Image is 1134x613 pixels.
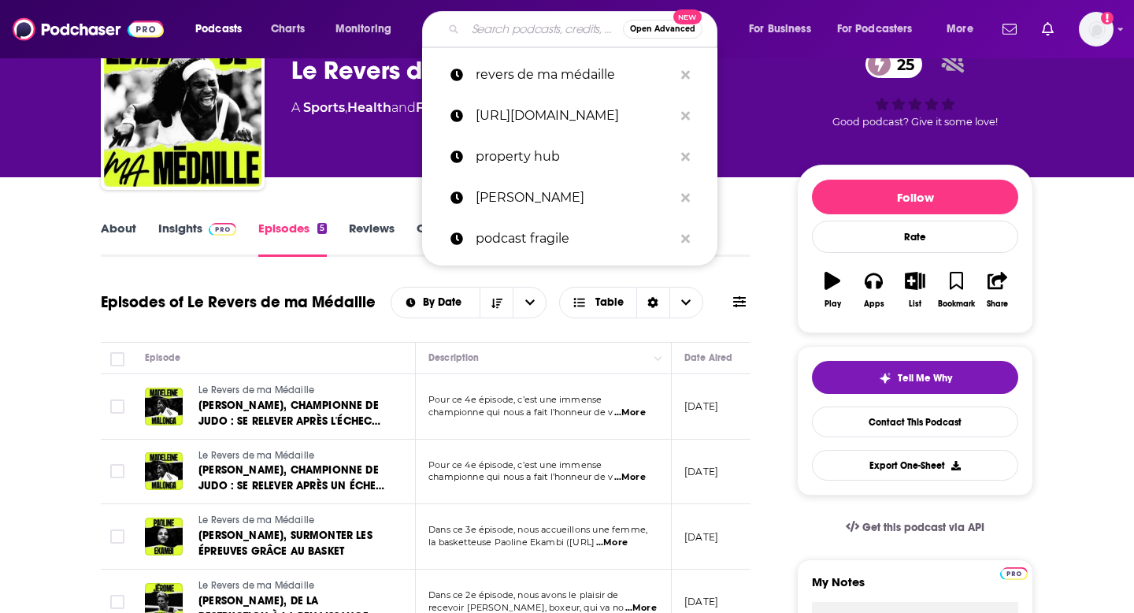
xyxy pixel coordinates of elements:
[938,299,975,309] div: Bookmark
[104,29,261,187] img: Le Revers de ma Médaille
[428,407,613,418] span: championne qui nous a fait l’honneur de v
[623,20,702,39] button: Open AdvancedNew
[832,116,998,128] span: Good podcast? Give it some love!
[812,361,1018,394] button: tell me why sparkleTell Me Why
[198,398,387,429] a: [PERSON_NAME], CHAMPIONNE DE JUDO : SE RELEVER APRÈS L'ÉCHEC AUX JO
[559,287,703,318] button: Choose View
[428,471,613,482] span: championne qui nous a fait l’honneur de v
[812,574,1018,602] label: My Notes
[996,16,1023,43] a: Show notifications dropdown
[649,349,668,368] button: Column Actions
[812,407,1018,437] a: Contact This Podcast
[101,221,136,257] a: About
[422,177,717,218] a: [PERSON_NAME]
[101,292,376,312] h1: Episodes of Le Revers de ma Médaille
[198,514,387,528] a: Le Revers de ma Médaille
[895,262,936,318] button: List
[335,18,391,40] span: Monitoring
[422,218,717,259] a: podcast fragile
[630,25,695,33] span: Open Advanced
[1036,16,1060,43] a: Show notifications dropdown
[391,100,416,115] span: and
[465,17,623,42] input: Search podcasts, credits, & more...
[909,299,921,309] div: List
[422,54,717,95] a: revers de ma médaille
[317,223,327,234] div: 5
[614,471,646,484] span: ...More
[198,529,372,558] span: [PERSON_NAME], SURMONTER LES ÉPREUVES GRÂCE AU BASKET
[864,299,884,309] div: Apps
[837,18,913,40] span: For Podcasters
[1079,12,1114,46] span: Logged in as NicolaLynch
[261,17,314,42] a: Charts
[684,465,718,478] p: [DATE]
[416,100,462,115] a: Fitness
[614,407,646,419] span: ...More
[198,579,387,593] a: Le Revers de ma Médaille
[198,449,387,463] a: Le Revers de ma Médaille
[110,595,124,609] span: Toggle select row
[862,521,984,534] span: Get this podcast via API
[476,54,673,95] p: revers de ma médaille
[684,595,718,608] p: [DATE]
[476,136,673,177] p: property hub
[198,450,314,461] span: Le Revers de ma Médaille
[428,589,619,600] span: Dans ce 2e épisode, nous avons le plaisir de
[936,17,993,42] button: open menu
[476,177,673,218] p: emilie vidaud
[865,50,922,78] a: 25
[673,9,702,24] span: New
[258,221,327,257] a: Episodes5
[110,399,124,414] span: Toggle select row
[428,459,602,470] span: Pour ce 4e épisode, c’est une immense
[198,515,314,526] span: Le Revers de ma Médaille
[853,262,894,318] button: Apps
[684,348,732,367] div: Date Aired
[303,100,345,115] a: Sports
[812,180,1018,214] button: Follow
[391,287,547,318] h2: Choose List sort
[13,14,164,44] img: Podchaser - Follow, Share and Rate Podcasts
[596,537,628,549] span: ...More
[324,17,412,42] button: open menu
[437,11,732,47] div: Search podcasts, credits, & more...
[345,100,347,115] span: ,
[797,40,1033,138] div: 25Good podcast? Give it some love!
[349,221,395,257] a: Reviews
[422,95,717,136] a: [URL][DOMAIN_NAME]
[271,18,305,40] span: Charts
[110,529,124,544] span: Toggle select row
[198,384,387,398] a: Le Revers de ma Médaille
[428,524,647,535] span: Dans ce 3e épisode, nous accueillons une femme,
[347,100,391,115] a: Health
[110,464,124,478] span: Toggle select row
[513,288,546,318] button: open menu
[184,17,262,42] button: open menu
[684,399,718,413] p: [DATE]
[417,221,458,257] a: Credits
[879,372,891,385] img: tell me why sparkle
[428,602,624,613] span: recevoir [PERSON_NAME], boxeur, qui va no
[936,262,976,318] button: Bookmark
[947,18,973,40] span: More
[881,50,922,78] span: 25
[827,17,936,42] button: open menu
[198,463,384,508] span: [PERSON_NAME], CHAMPIONNE DE JUDO : SE RELEVER APRÈS UN ÉCHEC AUX JO
[749,18,811,40] span: For Business
[476,218,673,259] p: podcast fragile
[198,528,387,559] a: [PERSON_NAME], SURMONTER LES ÉPREUVES GRÂCE AU BASKET
[198,580,314,591] span: Le Revers de ma Médaille
[977,262,1018,318] button: Share
[209,223,236,236] img: Podchaser Pro
[987,299,1008,309] div: Share
[198,385,314,396] span: Le Revers de ma Médaille
[1079,12,1114,46] img: User Profile
[423,297,467,308] span: By Date
[898,372,952,385] span: Tell Me Why
[636,288,669,318] div: Sort Direction
[812,450,1018,481] button: Export One-Sheet
[145,348,180,367] div: Episode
